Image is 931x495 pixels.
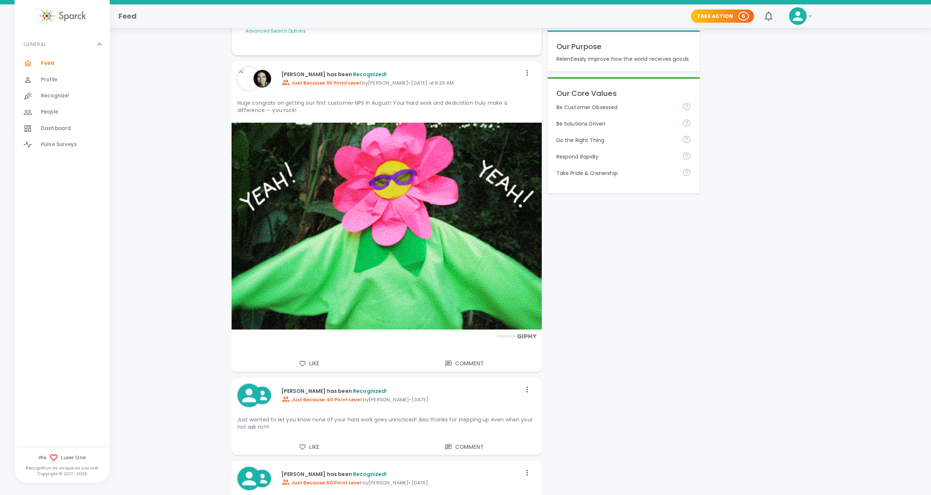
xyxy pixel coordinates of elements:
p: by [PERSON_NAME] • [DATE] at 9:26 AM [281,78,521,87]
span: People [41,108,58,116]
span: Dashboard [41,125,71,132]
div: GENERAL [15,55,110,156]
svg: Be Customer Obsessed [682,102,691,111]
span: Recognized! [353,387,387,395]
span: We Luxer One [15,453,110,462]
span: Profile [41,76,57,83]
span: Recognized! [353,71,387,78]
div: GENERAL [15,33,110,55]
span: Just Because 50 Point Level [281,479,361,486]
h1: Feed [119,10,137,22]
p: Be Solutions Driven [556,120,676,127]
img: Picture of Devin Bryant [237,67,261,90]
p: by [PERSON_NAME] • [DATE] [281,395,521,403]
span: Recognized! [353,470,387,478]
button: Comment [387,356,542,371]
a: Dashboard [15,120,110,137]
p: GENERAL [23,41,46,48]
p: Do the Right Thing [556,137,676,144]
button: Like [232,439,387,455]
svg: Respond Rapidly [682,152,691,160]
a: Profile [15,72,110,88]
p: Recognition as unique as you are! [15,465,110,471]
a: Advanced Search Options [245,28,306,34]
button: Take Action 6 [691,10,754,23]
a: People [15,104,110,120]
p: Our Core Values [556,88,691,99]
button: Like [232,356,387,371]
p: Our Purpose [556,41,691,52]
img: Powered by GIPHY [495,334,539,339]
p: Just wanted to let you know none of your hard work goes unnoticed! Also thanks for stepping up ev... [237,416,536,431]
p: by [PERSON_NAME] • [DATE] [281,478,521,487]
img: Sparck logo [38,7,86,25]
svg: Do the Right Thing [682,135,691,144]
span: Just Because 30 Point Level [281,79,361,86]
p: Be Customer Obsessed [556,104,676,111]
p: Respond Rapidly [556,153,676,160]
p: 6 [742,12,745,20]
button: Comment [387,439,542,455]
span: Recognize! [41,92,70,100]
a: Feed [15,55,110,71]
p: Relentlessly improve how the world receives goods. [556,55,691,63]
span: Pulse Surveys [41,141,77,148]
svg: Be Solutions Driven [682,119,691,127]
svg: Take Pride & Ownership [682,168,691,177]
p: [PERSON_NAME] has been [281,71,521,78]
a: Sparck logo [15,7,110,25]
img: Picture of Marcey Johnson [254,70,271,88]
a: Pulse Surveys [15,137,110,153]
a: Recognize! [15,88,110,104]
span: Feed [41,60,55,67]
p: [PERSON_NAME] has been [281,387,521,395]
span: Just Because 40 Point Level [281,396,362,403]
p: [PERSON_NAME] has been [281,470,521,478]
p: Huge congrats on getting our first customer NPS in August! Your hard work and dedication truly ma... [237,99,536,114]
p: Take Pride & Ownership [556,170,676,177]
p: Copyright © 2017 - 2025 [15,471,110,477]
